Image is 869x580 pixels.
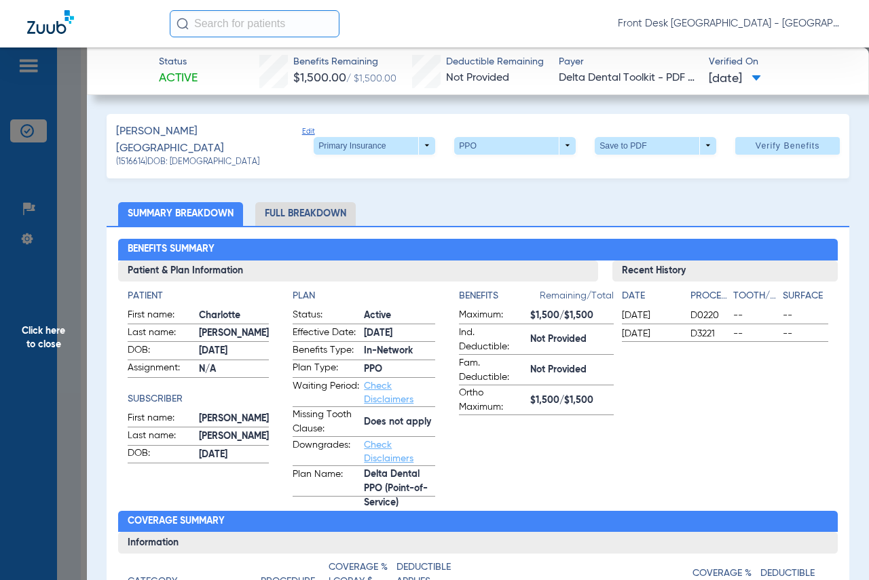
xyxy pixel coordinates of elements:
[690,289,728,303] h4: Procedure
[733,309,778,322] span: --
[622,289,679,303] h4: Date
[293,326,359,342] span: Effective Date:
[27,10,74,34] img: Zuub Logo
[159,55,198,69] span: Status
[530,332,614,347] span: Not Provided
[364,326,435,341] span: [DATE]
[346,74,396,83] span: / $1,500.00
[314,137,435,155] button: Primary Insurance
[364,362,435,376] span: PPO
[622,327,679,341] span: [DATE]
[128,289,269,303] h4: Patient
[128,411,194,427] span: First name:
[559,55,697,69] span: Payer
[709,55,847,69] span: Verified On
[446,73,509,83] span: Not Provided
[199,309,269,323] span: Charlotte
[128,361,194,377] span: Assignment:
[783,327,828,341] span: --
[293,408,359,436] span: Missing Tooth Clause:
[293,361,359,377] span: Plan Type:
[364,415,435,429] span: Does not apply
[199,448,269,462] span: [DATE]
[199,362,269,376] span: N/A
[293,308,359,324] span: Status:
[783,289,828,303] h4: Surface
[459,289,540,308] app-breakdown-title: Benefits
[618,17,842,31] span: Front Desk [GEOGRAPHIC_DATA] - [GEOGRAPHIC_DATA] | My Community Dental Centers
[459,356,525,385] span: Fam. Deductible:
[733,289,778,308] app-breakdown-title: Tooth/Quad
[622,309,679,322] span: [DATE]
[293,438,359,465] span: Downgrades:
[530,309,614,323] span: $1,500/$1,500
[199,326,269,341] span: [PERSON_NAME]
[530,363,614,377] span: Not Provided
[733,289,778,303] h4: Tooth/Quad
[293,343,359,360] span: Benefits Type:
[118,239,837,260] h2: Benefits Summary
[595,137,716,155] button: Save to PDF
[459,386,525,414] span: Ortho Maximum:
[255,202,356,226] li: Full Breakdown
[118,511,837,533] h2: Coverage Summary
[128,429,194,445] span: Last name:
[177,18,189,30] img: Search Icon
[116,123,285,157] span: [PERSON_NAME][GEOGRAPHIC_DATA]
[756,140,820,151] span: Verify Benefits
[364,344,435,358] span: In-Network
[159,70,198,87] span: Active
[612,260,838,282] h3: Recent History
[459,289,540,303] h4: Benefits
[293,379,359,406] span: Waiting Period:
[128,343,194,360] span: DOB:
[622,289,679,308] app-breakdown-title: Date
[199,429,269,444] span: [PERSON_NAME]
[302,127,314,157] span: Edit
[364,381,413,404] a: Check Disclaimers
[118,532,837,554] h3: Information
[170,10,339,37] input: Search for patients
[540,289,614,308] span: Remaining/Total
[128,326,194,342] span: Last name:
[783,289,828,308] app-breakdown-title: Surface
[293,72,346,84] span: $1,500.00
[690,327,728,341] span: D3221
[293,55,396,69] span: Benefits Remaining
[733,327,778,341] span: --
[735,137,840,155] button: Verify Benefits
[454,137,576,155] button: PPO
[783,309,828,322] span: --
[116,157,259,169] span: (1516614) DOB: [DEMOGRAPHIC_DATA]
[128,392,269,406] h4: Subscriber
[364,482,435,496] span: Delta Dental PPO (Point-of-Service)
[118,202,243,226] li: Summary Breakdown
[128,446,194,463] span: DOB:
[530,393,614,408] span: $1,500/$1,500
[293,467,359,496] span: Plan Name:
[459,308,525,324] span: Maximum:
[690,309,728,322] span: D0220
[459,326,525,354] span: Ind. Deductible:
[128,308,194,324] span: First name:
[709,71,761,88] span: [DATE]
[690,289,728,308] app-breakdown-title: Procedure
[446,55,544,69] span: Deductible Remaining
[118,260,597,282] h3: Patient & Plan Information
[801,515,869,580] iframe: Chat Widget
[293,289,435,303] h4: Plan
[364,440,413,463] a: Check Disclaimers
[199,412,269,426] span: [PERSON_NAME]
[364,309,435,323] span: Active
[559,70,697,87] span: Delta Dental Toolkit - PDF - Bot
[199,344,269,358] span: [DATE]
